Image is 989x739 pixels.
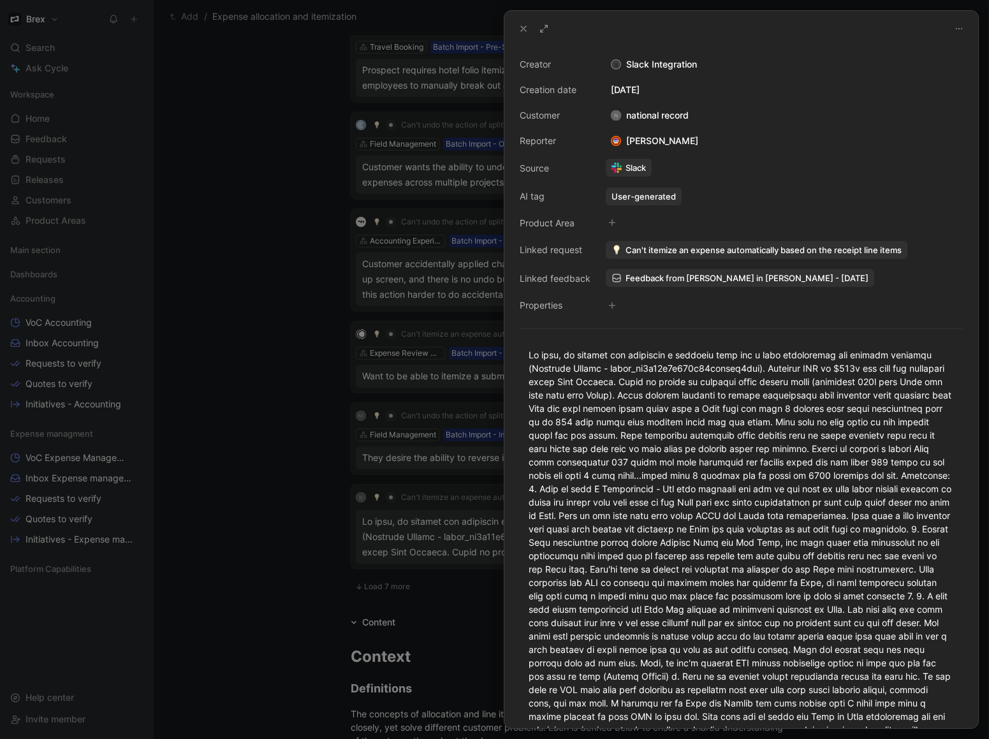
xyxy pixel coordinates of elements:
div: Linked feedback [520,271,590,286]
div: n [611,110,621,121]
div: [DATE] [606,82,963,98]
div: AI tag [520,189,590,204]
div: national record [606,108,694,123]
div: Customer [520,108,590,123]
button: 💡Can't itemize an expense automatically based on the receipt line items [606,241,907,259]
div: Creator [520,57,590,72]
div: Properties [520,298,590,313]
div: Source [520,161,590,176]
div: User-generated [612,191,676,202]
span: Feedback from [PERSON_NAME] in [PERSON_NAME] - [DATE] [626,272,868,284]
span: Can't itemize an expense automatically based on the receipt line items [626,244,902,256]
div: S [612,61,620,69]
img: 💡 [612,245,622,255]
img: avatar [612,137,620,145]
div: Product Area [520,216,590,231]
div: Creation date [520,82,590,98]
a: Feedback from [PERSON_NAME] in [PERSON_NAME] - [DATE] [606,269,874,287]
div: [PERSON_NAME] [606,133,703,149]
div: Reporter [520,133,590,149]
a: Slack [606,159,652,177]
div: Slack Integration [606,57,963,72]
div: Linked request [520,242,590,258]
